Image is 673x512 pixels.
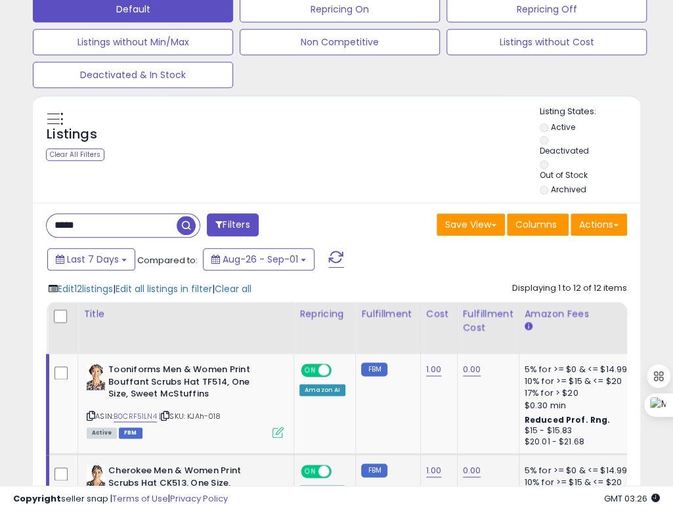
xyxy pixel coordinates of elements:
img: 41Jh3zylv8L._SL40_.jpg [87,364,105,390]
a: 1.00 [426,464,442,477]
small: FBM [361,362,387,376]
div: Clear All Filters [46,148,104,161]
h5: Listings [47,125,97,144]
b: Reduced Prof. Rng. [525,414,611,425]
span: All listings currently available for purchase on Amazon [87,427,117,438]
div: Fulfillment Cost [463,307,513,335]
a: 0.00 [463,363,481,376]
a: 0.00 [463,464,481,477]
div: Fulfillment [361,307,414,321]
div: 17% for > $20 [525,387,634,399]
div: Title [83,307,288,321]
label: Deactivated [540,145,589,156]
span: Columns [515,218,557,231]
div: ASIN: [87,364,284,437]
a: Privacy Policy [170,492,228,505]
button: Last 7 Days [47,248,135,270]
strong: Copyright [13,492,61,505]
button: Non Competitive [240,29,440,55]
span: FBM [119,427,142,438]
a: 1.00 [426,363,442,376]
a: Terms of Use [112,492,168,505]
div: $15 - $15.83 [525,425,634,437]
label: Out of Stock [540,169,588,181]
div: 5% for >= $0 & <= $14.99 [525,465,634,477]
button: Aug-26 - Sep-01 [203,248,315,270]
span: OFF [330,466,351,477]
span: Last 7 Days [67,253,119,266]
small: FBM [361,463,387,477]
div: 10% for >= $15 & <= $20 [525,375,634,387]
span: Edit 12 listings [58,282,113,295]
small: Amazon Fees. [525,321,532,333]
div: Displaying 1 to 12 of 12 items [512,282,627,295]
span: OFF [330,365,351,376]
b: Tooniforms Men & Women Print Bouffant Scrubs Hat TF514, One Size, Sweet McStuffins [108,364,268,404]
span: ON [302,466,318,477]
div: | | [49,282,251,295]
button: Actions [571,213,627,236]
div: Amazon AI [299,384,345,396]
div: 5% for >= $0 & <= $14.99 [525,364,634,375]
p: Listing States: [540,106,640,118]
span: Clear all [215,282,251,295]
span: Aug-26 - Sep-01 [223,253,298,266]
button: Deactivated & In Stock [33,62,233,88]
b: Cherokee Men & Women Print Scrubs Hat CK513, One Size, Different Is Au-some [108,465,268,505]
div: $20.01 - $21.68 [525,437,634,448]
span: ON [302,365,318,376]
span: Edit all listings in filter [116,282,212,295]
button: Listings without Cost [446,29,647,55]
button: Listings without Min/Max [33,29,233,55]
img: 51aao5dMeIL._SL40_.jpg [87,465,105,491]
div: Repricing [299,307,350,321]
button: Filters [207,213,258,236]
button: Columns [507,213,569,236]
span: Compared to: [137,254,198,267]
span: | SKU: KJAh-018 [159,411,221,421]
div: Cost [426,307,452,321]
button: Save View [437,213,505,236]
div: Amazon Fees [525,307,638,321]
label: Active [550,121,575,133]
label: Archived [550,184,586,195]
div: seller snap | | [13,493,228,505]
span: 2025-09-9 03:26 GMT [604,492,660,505]
div: $0.30 min [525,400,634,412]
a: B0CRF51LN4 [114,411,157,422]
